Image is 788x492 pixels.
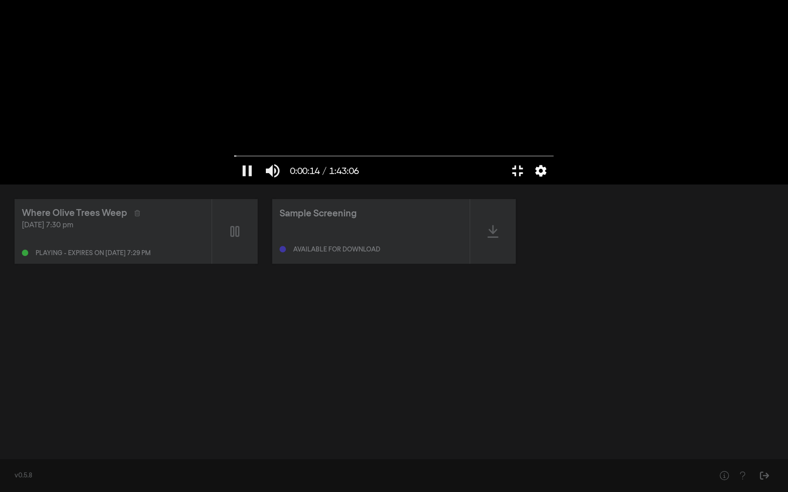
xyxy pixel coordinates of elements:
div: v0.5.8 [15,471,697,481]
button: Mute [260,157,285,184]
div: [DATE] 7:30 pm [22,220,204,231]
button: Exit full screen [505,157,530,184]
button: Pause [234,157,260,184]
div: Sample Screening [280,207,357,220]
div: Where Olive Trees Weep [22,206,127,220]
button: 0:00:14 / 1:43:06 [285,157,363,184]
div: Playing - expires on [DATE] 7:29 pm [36,250,150,256]
button: Help [733,466,752,485]
button: More settings [530,157,551,184]
button: Help [715,466,733,485]
button: Sign Out [755,466,773,485]
div: Available for download [293,246,380,253]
